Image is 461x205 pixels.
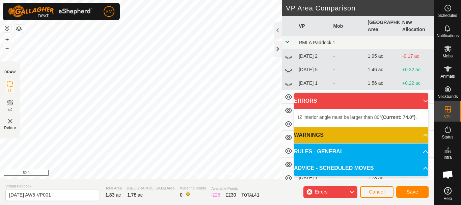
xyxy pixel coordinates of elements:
span: Delete [4,125,16,130]
span: VPs [444,115,451,119]
button: + [3,35,11,44]
span: Available Points [211,186,259,191]
td: [DATE] 5 [296,63,330,77]
a: Contact Us [224,171,244,177]
td: [DATE] 1 [296,90,330,104]
span: IZ [8,88,12,93]
div: - [333,53,362,60]
div: - [333,80,362,87]
td: 1.95 ac [365,50,400,63]
img: Gallagher Logo [8,5,92,18]
button: Cancel [360,186,394,198]
a: Help [434,184,461,203]
button: Map Layers [15,25,23,33]
img: VP [6,117,14,125]
span: 25 [215,192,220,198]
td: 1.78 ac [365,171,400,185]
span: Virtual Paddock [5,183,100,189]
td: - [400,171,434,185]
span: Mobs [443,54,453,58]
p-accordion-header: WARNINGS [294,127,428,143]
td: +0.2 ac [400,90,434,104]
td: [DATE] 2 [296,50,330,63]
span: 0 [180,192,183,198]
span: Neckbands [437,95,458,99]
td: +0.32 ac [400,63,434,77]
td: 1.56 ac [365,77,400,90]
b: (Current: 74.0°) [381,114,415,120]
span: [GEOGRAPHIC_DATA] Area [127,185,174,191]
div: - [333,66,362,73]
th: New Allocation [400,16,434,36]
span: 30 [231,192,236,198]
span: RMLA Paddock 1 [299,40,335,45]
p-accordion-header: ERRORS [294,93,428,109]
span: Cancel [369,189,385,195]
span: Errors [315,189,327,195]
span: Animals [440,74,455,78]
td: -0.17 ac [400,50,434,63]
span: Notifications [437,34,459,38]
button: Reset Map [3,24,11,32]
span: Help [443,197,452,201]
a: Privacy Policy [190,171,216,177]
div: DRAW [4,70,16,75]
div: TOTAL [242,191,260,199]
th: Mob [330,16,365,36]
h2: VP Area Comparison [286,4,434,12]
span: 1.83 ac [105,192,121,198]
span: SM [106,8,113,15]
p-accordion-content: ERRORS [294,109,428,127]
span: IZ interior angle must be larger than 80° . [298,114,417,120]
span: ADVICE - SCHEDULED MOVES [294,164,374,172]
td: [DATE] 1 [296,77,330,90]
th: VP [296,16,330,36]
p-accordion-header: ADVICE - SCHEDULED MOVES [294,160,428,176]
span: ERRORS [294,97,317,105]
p-accordion-header: RULES - GENERAL [294,144,428,160]
span: Status [442,135,453,139]
span: 41 [254,192,260,198]
th: [GEOGRAPHIC_DATA] Area [365,16,400,36]
span: Watering Points [180,185,206,191]
div: EZ [226,191,236,199]
td: [DATE] 1 [296,171,330,185]
button: Save [396,186,429,198]
span: Infra [443,155,452,159]
span: WARNINGS [294,131,324,139]
td: 1.46 ac [365,63,400,77]
button: – [3,44,11,52]
a: Open chat [438,164,458,185]
span: RULES - GENERAL [294,148,344,156]
td: 1.58 ac [365,90,400,104]
span: 1.78 ac [127,192,143,198]
td: +0.22 ac [400,77,434,90]
span: Save [407,189,418,195]
span: Schedules [438,14,457,18]
div: - [333,174,362,181]
div: IZ [211,191,220,199]
span: EZ [8,107,13,112]
span: Total Area [105,185,122,191]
